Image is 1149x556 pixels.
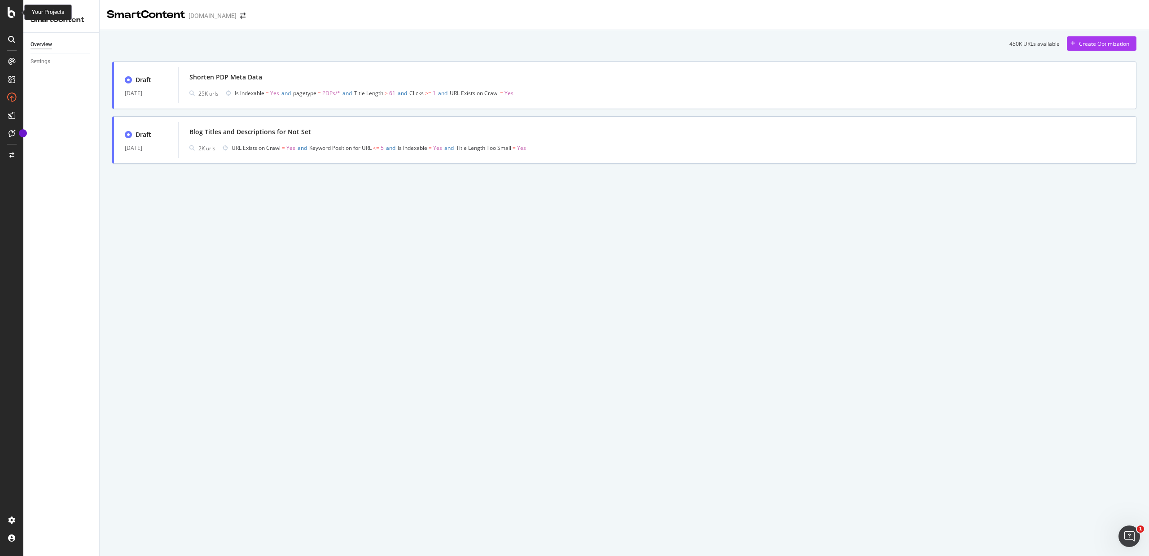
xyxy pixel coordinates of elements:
[456,144,511,152] span: Title Length Too Small
[433,144,442,152] span: Yes
[433,89,436,97] span: 1
[425,89,431,97] span: >=
[1067,36,1136,51] button: Create Optimization
[398,144,427,152] span: Is Indexable
[409,89,424,97] span: Clicks
[270,89,279,97] span: Yes
[286,144,295,152] span: Yes
[32,9,64,16] div: Your Projects
[1079,40,1129,48] div: Create Optimization
[386,144,395,152] span: and
[189,73,262,82] div: Shorten PDP Meta Data
[504,89,513,97] span: Yes
[189,127,311,136] div: Blog Titles and Descriptions for Not Set
[373,144,379,152] span: <=
[517,144,526,152] span: Yes
[266,89,269,97] span: =
[198,144,215,152] div: 2K urls
[450,89,499,97] span: URL Exists on Crawl
[322,89,340,97] span: PDPs/*
[125,88,167,99] div: [DATE]
[444,144,454,152] span: and
[235,89,264,97] span: Is Indexable
[385,89,388,97] span: >
[389,89,395,97] span: 61
[429,144,432,152] span: =
[500,89,503,97] span: =
[309,144,372,152] span: Keyword Position for URL
[354,89,383,97] span: Title Length
[136,130,151,139] div: Draft
[232,144,281,152] span: URL Exists on Crawl
[31,57,50,66] div: Settings
[189,11,237,20] div: [DOMAIN_NAME]
[1118,525,1140,547] iframe: Intercom live chat
[19,129,27,137] div: Tooltip anchor
[1137,525,1144,533] span: 1
[136,75,151,84] div: Draft
[381,144,384,152] span: 5
[398,89,407,97] span: and
[240,13,246,19] div: arrow-right-arrow-left
[107,7,185,22] div: SmartContent
[318,89,321,97] span: =
[298,144,307,152] span: and
[281,89,291,97] span: and
[198,90,219,97] div: 25K urls
[282,144,285,152] span: =
[125,143,167,153] div: [DATE]
[31,40,52,49] div: Overview
[438,89,447,97] span: and
[31,40,93,49] a: Overview
[1009,40,1060,48] div: 450K URLs available
[31,57,93,66] a: Settings
[293,89,316,97] span: pagetype
[513,144,516,152] span: =
[342,89,352,97] span: and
